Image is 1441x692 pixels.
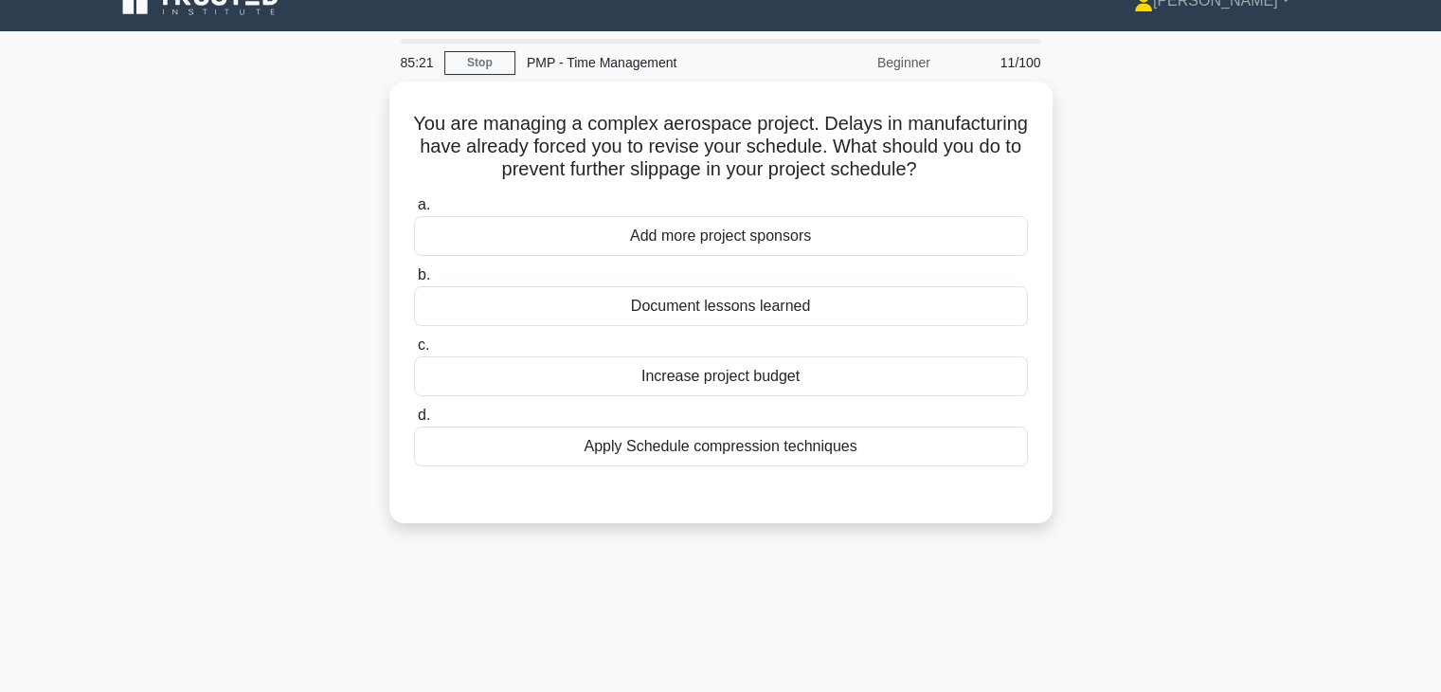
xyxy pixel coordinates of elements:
[418,196,430,212] span: a.
[418,337,429,353] span: c.
[776,44,942,82] div: Beginner
[418,266,430,282] span: b.
[389,44,444,82] div: 85:21
[942,44,1053,82] div: 11/100
[414,216,1028,256] div: Add more project sponsors
[414,286,1028,326] div: Document lessons learned
[444,51,515,75] a: Stop
[412,112,1030,182] h5: You are managing a complex aerospace project. Delays in manufacturing have already forced you to ...
[418,407,430,423] span: d.
[515,44,776,82] div: PMP - Time Management
[414,356,1028,396] div: Increase project budget
[414,427,1028,466] div: Apply Schedule compression techniques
